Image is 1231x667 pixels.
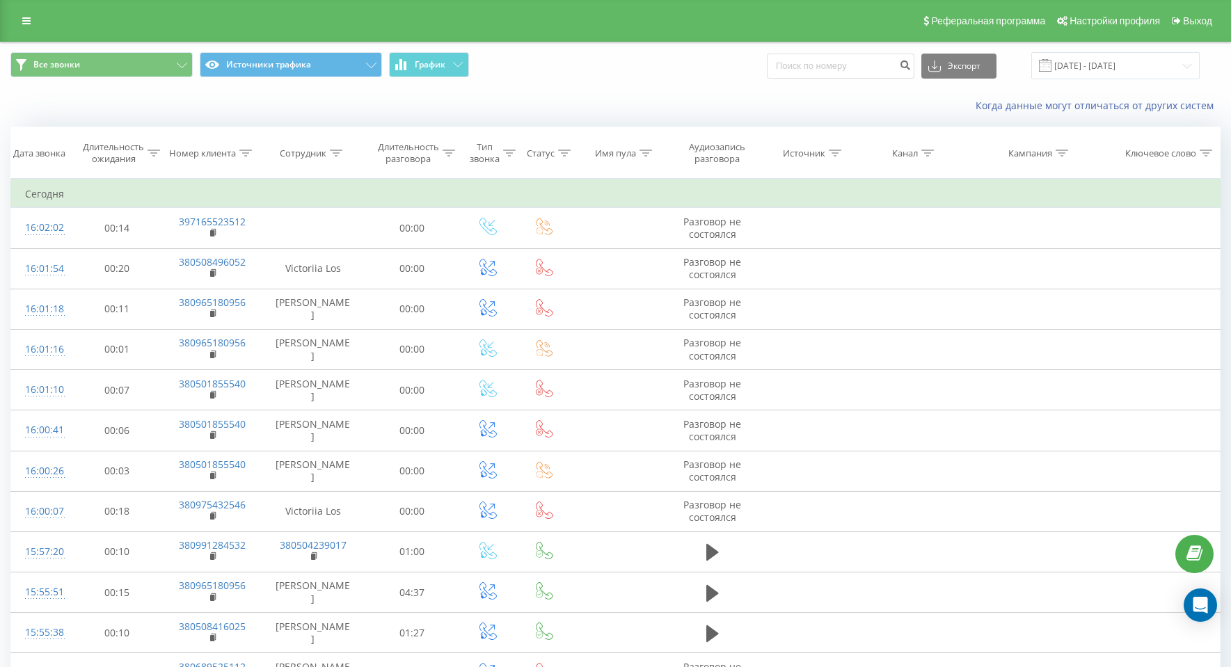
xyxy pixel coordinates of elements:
[365,572,459,613] td: 04:37
[10,52,193,77] button: Все звонки
[783,147,825,159] div: Источник
[470,141,500,165] div: Тип звонка
[683,458,741,483] span: Разговор не состоялся
[200,52,382,77] button: Источники трафика
[365,531,459,572] td: 01:00
[70,289,164,329] td: 00:11
[365,248,459,289] td: 00:00
[1125,147,1196,159] div: Ключевое слово
[683,255,741,281] span: Разговор не состоялся
[892,147,918,159] div: Канал
[179,579,246,592] a: 380965180956
[1070,15,1160,26] span: Настройки профиля
[976,99,1221,112] a: Когда данные могут отличаться от других систем
[25,296,56,323] div: 16:01:18
[179,538,246,552] a: 380991284532
[1008,147,1052,159] div: Кампания
[595,147,636,159] div: Имя пула
[25,579,56,606] div: 15:55:51
[261,491,365,531] td: Victoriia Los
[13,147,65,159] div: Дата звонка
[83,141,144,165] div: Длительность ожидания
[25,458,56,485] div: 16:00:26
[261,248,365,289] td: Victoriia Los
[70,410,164,451] td: 00:06
[70,208,164,248] td: 00:14
[365,289,459,329] td: 00:00
[25,336,56,363] div: 16:01:16
[70,613,164,653] td: 00:10
[365,410,459,451] td: 00:00
[179,377,246,390] a: 380501855540
[70,329,164,369] td: 00:01
[25,498,56,525] div: 16:00:07
[261,572,365,613] td: [PERSON_NAME]
[683,498,741,524] span: Разговор не состоялся
[389,52,469,77] button: График
[70,248,164,289] td: 00:20
[261,451,365,491] td: [PERSON_NAME]
[683,336,741,362] span: Разговор не состоялся
[365,370,459,410] td: 00:00
[280,147,326,159] div: Сотрудник
[70,491,164,531] td: 00:18
[280,538,347,552] a: 380504239017
[365,329,459,369] td: 00:00
[70,572,164,613] td: 00:15
[25,619,56,646] div: 15:55:38
[680,141,754,165] div: Аудиозапись разговора
[683,377,741,403] span: Разговор не состоялся
[70,531,164,572] td: 00:10
[415,60,445,70] span: График
[70,451,164,491] td: 00:03
[25,214,56,241] div: 16:02:02
[25,417,56,444] div: 16:00:41
[179,336,246,349] a: 380965180956
[261,329,365,369] td: [PERSON_NAME]
[378,141,439,165] div: Длительность разговора
[261,613,365,653] td: [PERSON_NAME]
[365,451,459,491] td: 00:00
[261,410,365,451] td: [PERSON_NAME]
[683,296,741,321] span: Разговор не состоялся
[683,417,741,443] span: Разговор не состоялся
[179,458,246,471] a: 380501855540
[179,498,246,511] a: 380975432546
[179,620,246,633] a: 380508416025
[261,370,365,410] td: [PERSON_NAME]
[365,613,459,653] td: 01:27
[767,54,914,79] input: Поиск по номеру
[179,417,246,431] a: 380501855540
[25,376,56,403] div: 16:01:10
[261,289,365,329] td: [PERSON_NAME]
[179,255,246,268] a: 380508496052
[1184,588,1217,622] div: Open Intercom Messenger
[683,215,741,241] span: Разговор не состоялся
[365,491,459,531] td: 00:00
[931,15,1045,26] span: Реферальная программа
[179,215,246,228] a: 397165523512
[527,147,555,159] div: Статус
[921,54,996,79] button: Экспорт
[33,59,80,70] span: Все звонки
[70,370,164,410] td: 00:07
[179,296,246,309] a: 380965180956
[25,538,56,565] div: 15:57:20
[11,180,1221,208] td: Сегодня
[169,147,236,159] div: Номер клиента
[25,255,56,282] div: 16:01:54
[1183,15,1212,26] span: Выход
[365,208,459,248] td: 00:00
